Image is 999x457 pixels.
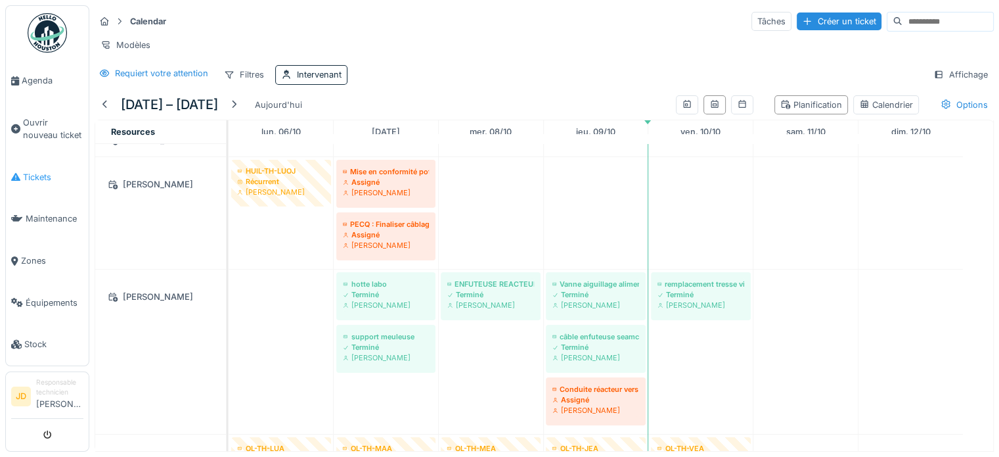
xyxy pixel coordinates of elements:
[22,74,83,87] span: Agenda
[297,68,342,81] div: Intervenant
[24,338,83,350] span: Stock
[26,212,83,225] span: Maintenance
[343,187,429,198] div: [PERSON_NAME]
[6,282,89,324] a: Équipements
[111,127,155,137] span: Resources
[237,166,325,176] div: HUIL-TH-LUOJ
[125,15,171,28] strong: Calendar
[28,13,67,53] img: Badge_color-CXgf-gQk.svg
[343,229,429,240] div: Assigné
[36,377,83,416] li: [PERSON_NAME]
[6,102,89,156] a: Ouvrir nouveau ticket
[237,443,325,454] div: OL-TH-LUA
[343,279,429,289] div: hotte labo
[343,300,429,310] div: [PERSON_NAME]
[859,99,913,111] div: Calendrier
[95,36,156,55] div: Modèles
[552,300,639,310] div: [PERSON_NAME]
[447,279,534,289] div: ENFUTEUSE REACTEUR : CABLE ARRACHE
[751,12,791,31] div: Tâches
[342,443,430,454] div: OL-TH-MAA
[343,342,429,352] div: Terminé
[103,176,218,193] div: [PERSON_NAME]
[552,342,639,352] div: Terminé
[657,279,744,289] div: remplacement tresse vidange nettoyage reacteurs
[573,123,619,141] a: 9 octobre 2025
[343,166,429,177] div: Mise en conformité potence PECQ
[343,177,429,187] div: Assigné
[552,443,640,454] div: OL-TH-JEA
[552,331,639,342] div: câble enfuteuse seamco
[552,352,639,363] div: [PERSON_NAME]
[657,443,745,454] div: OL-TH-VEA
[657,300,744,310] div: [PERSON_NAME]
[36,377,83,398] div: Responsable technicien
[23,116,83,141] span: Ouvrir nouveau ticket
[6,198,89,240] a: Maintenance
[447,289,534,300] div: Terminé
[237,187,325,197] div: [PERSON_NAME]
[368,123,403,141] a: 7 octobre 2025
[237,176,325,187] div: Récurrent
[447,443,535,454] div: OL-TH-MEA
[887,123,933,141] a: 12 octobre 2025
[6,156,89,199] a: Tickets
[6,324,89,366] a: Stock
[552,279,639,289] div: Vanne aiguillage alimentation réacteurs
[466,123,515,141] a: 8 octobre 2025
[780,99,842,111] div: Planification
[11,377,83,419] a: JD Responsable technicien[PERSON_NAME]
[677,123,724,141] a: 10 octobre 2025
[935,95,994,114] div: Options
[26,297,83,309] span: Équipements
[552,384,639,395] div: Conduite réacteur vers enfuteuse : isolation
[23,171,83,183] span: Tickets
[927,65,994,84] div: Affichage
[21,254,83,267] span: Zones
[782,123,828,141] a: 11 octobre 2025
[6,60,89,102] a: Agenda
[218,65,270,84] div: Filtres
[115,67,208,80] div: Requiert votre attention
[447,300,534,310] div: [PERSON_NAME]
[343,240,429,251] div: [PERSON_NAME]
[797,12,881,30] div: Créer un ticket
[343,219,429,229] div: PECQ : Finaliser câblage fin de course vérin sortie silos
[343,352,429,363] div: [PERSON_NAME]
[121,97,218,112] h5: [DATE] – [DATE]
[250,96,307,114] div: Aujourd'hui
[657,289,744,300] div: Terminé
[343,331,429,342] div: support meuleuse
[11,387,31,406] li: JD
[552,395,639,405] div: Assigné
[6,240,89,282] a: Zones
[258,123,304,141] a: 6 octobre 2025
[343,289,429,300] div: Terminé
[552,289,639,300] div: Terminé
[103,289,218,305] div: [PERSON_NAME]
[552,405,639,416] div: [PERSON_NAME]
